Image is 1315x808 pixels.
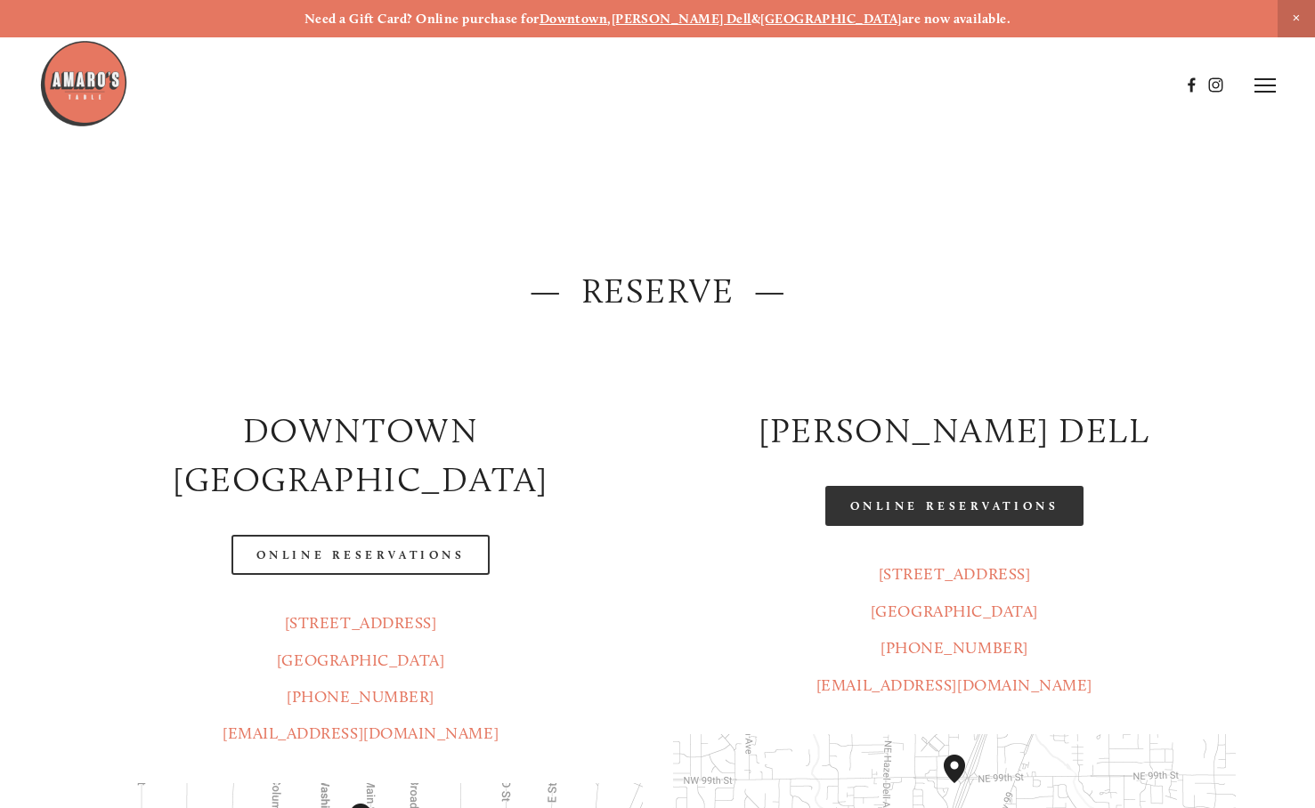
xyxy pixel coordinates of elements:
[607,11,611,27] strong: ,
[285,613,437,633] a: [STREET_ADDRESS]
[287,687,434,707] a: [PHONE_NUMBER]
[304,11,540,27] strong: Need a Gift Card? Online purchase for
[231,535,490,575] a: Online Reservations
[871,602,1038,621] a: [GEOGRAPHIC_DATA]
[223,723,499,743] a: [EMAIL_ADDRESS][DOMAIN_NAME]
[825,486,1084,526] a: Online Reservations
[612,11,751,27] a: [PERSON_NAME] Dell
[79,267,1237,316] h2: — Reserve —
[902,11,1011,27] strong: are now available.
[540,11,608,27] a: Downtown
[277,650,444,670] a: [GEOGRAPHIC_DATA]
[879,564,1031,584] a: [STREET_ADDRESS]
[673,407,1237,456] h2: [PERSON_NAME] DELL
[79,407,643,505] h2: Downtown [GEOGRAPHIC_DATA]
[39,39,128,128] img: Amaro's Table
[881,638,1028,658] a: [PHONE_NUMBER]
[751,11,760,27] strong: &
[816,675,1092,695] a: [EMAIL_ADDRESS][DOMAIN_NAME]
[760,11,902,27] a: [GEOGRAPHIC_DATA]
